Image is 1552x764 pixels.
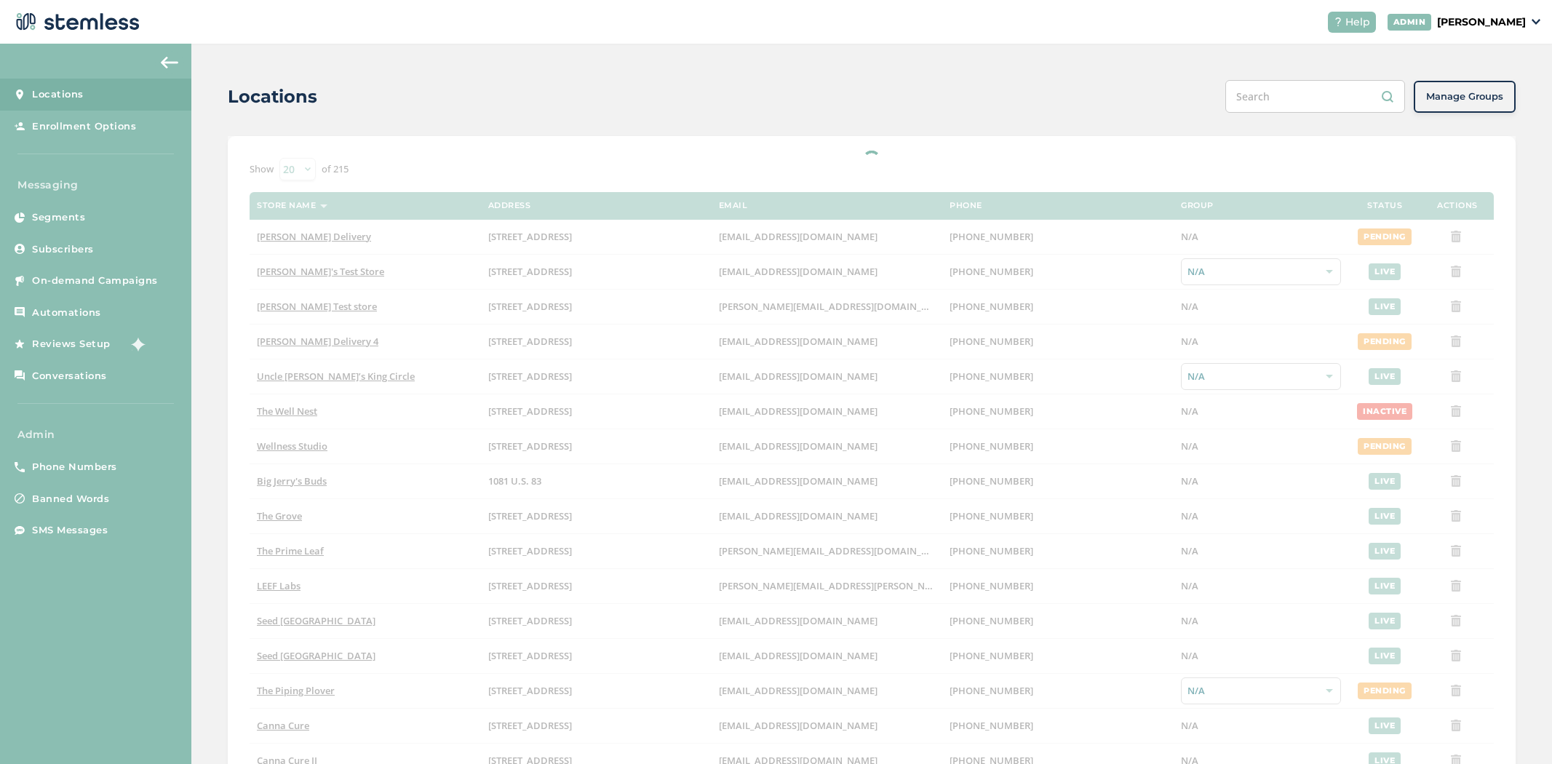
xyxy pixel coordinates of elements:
p: [PERSON_NAME] [1437,15,1526,30]
span: Locations [32,87,84,102]
button: Manage Groups [1414,81,1516,113]
img: logo-dark-0685b13c.svg [12,7,140,36]
span: Subscribers [32,242,94,257]
span: Banned Words [32,492,109,506]
img: icon-help-white-03924b79.svg [1334,17,1342,26]
span: Automations [32,306,101,320]
span: Manage Groups [1426,89,1503,104]
span: Enrollment Options [32,119,136,134]
input: Search [1225,80,1405,113]
span: Reviews Setup [32,337,111,351]
div: ADMIN [1388,14,1432,31]
h2: Locations [228,84,317,110]
img: icon_down-arrow-small-66adaf34.svg [1532,19,1540,25]
span: Conversations [32,369,107,383]
span: SMS Messages [32,523,108,538]
img: icon-arrow-back-accent-c549486e.svg [161,57,178,68]
span: On-demand Campaigns [32,274,158,288]
iframe: Chat Widget [1479,694,1552,764]
span: Phone Numbers [32,460,117,474]
span: Segments [32,210,85,225]
img: glitter-stars-b7820f95.gif [122,330,151,359]
span: Help [1345,15,1370,30]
